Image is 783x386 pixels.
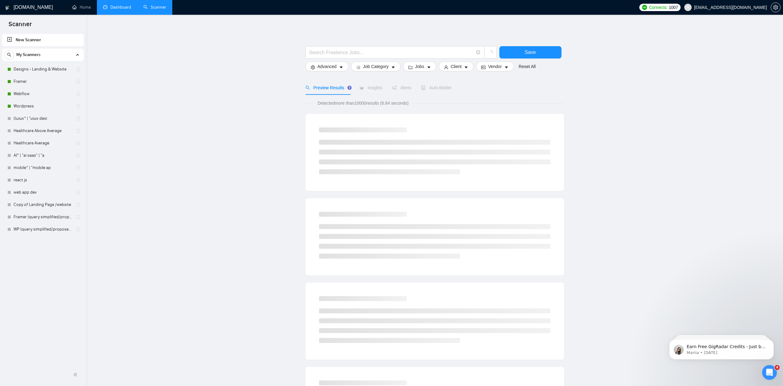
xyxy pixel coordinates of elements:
img: upwork-logo.png [642,5,647,10]
input: Search Freelance Jobs... [309,49,473,56]
span: holder [76,202,81,207]
a: Healthcare Average [14,137,72,149]
a: searchScanner [143,5,166,10]
span: holder [76,79,81,84]
a: homeHome [72,5,91,10]
span: holder [76,215,81,219]
span: Auto Bidder [421,85,452,90]
span: Vendor [488,63,501,70]
span: user [686,5,690,10]
span: caret-down [339,65,343,70]
button: userClientcaret-down [439,62,474,71]
button: folderJobscaret-down [403,62,436,71]
button: barsJob Categorycaret-down [351,62,401,71]
span: caret-down [427,65,431,70]
span: robot [421,86,425,90]
span: Detected more than 10000 results (6.84 seconds) [313,100,413,107]
span: idcard [481,65,485,70]
iframe: Intercom notifications message [660,326,783,369]
a: New Scanner [7,34,79,46]
button: settingAdvancedcaret-down [306,62,349,71]
a: WP (query simplified/proposed) [14,223,72,235]
span: double-left [73,372,79,378]
span: holder [76,190,81,195]
span: search [5,53,14,57]
a: Reset All [519,63,536,70]
img: logo [5,3,10,13]
a: web app dev [14,186,72,199]
span: Client [451,63,462,70]
span: holder [76,104,81,109]
span: holder [76,67,81,72]
div: Tooltip anchor [347,85,352,90]
li: My Scanners [2,49,84,235]
span: holder [76,116,81,121]
button: idcardVendorcaret-down [476,62,513,71]
span: holder [76,141,81,146]
span: 4 [775,365,780,370]
span: info-circle [476,50,480,54]
a: Healthcare Above Average [14,125,72,137]
span: holder [76,227,81,232]
span: Scanner [4,20,37,33]
span: caret-down [391,65,395,70]
span: Save [525,48,536,56]
span: folder [408,65,413,70]
span: search [306,86,310,90]
a: ((uiux* | "uiux desi [14,112,72,125]
span: Connects: [649,4,667,11]
span: area-chart [360,86,364,90]
span: Job Category [363,63,389,70]
span: user [444,65,448,70]
span: loading [488,50,493,56]
button: search [4,50,14,60]
span: My Scanners [16,49,41,61]
span: 1007 [669,4,678,11]
span: Jobs [415,63,424,70]
span: caret-down [464,65,468,70]
span: Insights [360,85,382,90]
a: Designs - Landing & Website [14,63,72,75]
span: holder [76,165,81,170]
span: Alerts [392,85,411,90]
span: Preview Results [306,85,350,90]
span: holder [76,91,81,96]
button: Save [499,46,561,58]
span: caret-down [504,65,509,70]
a: Copy of Landing Page /website [14,199,72,211]
button: setting [771,2,781,12]
span: setting [311,65,315,70]
span: holder [76,128,81,133]
span: holder [76,178,81,183]
li: New Scanner [2,34,84,46]
a: AI* | "ai saas" | "a [14,149,72,162]
a: react js [14,174,72,186]
a: Wordpress [14,100,72,112]
span: notification [392,86,397,90]
a: Framer [14,75,72,88]
a: Framer (query simplified/proposed) [14,211,72,223]
a: Webflow [14,88,72,100]
a: mobile* | "mobile ap [14,162,72,174]
a: dashboardDashboard [103,5,131,10]
span: bars [356,65,361,70]
a: setting [771,5,781,10]
span: setting [771,5,780,10]
span: holder [76,153,81,158]
span: Advanced [318,63,337,70]
iframe: Intercom live chat [762,365,777,380]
